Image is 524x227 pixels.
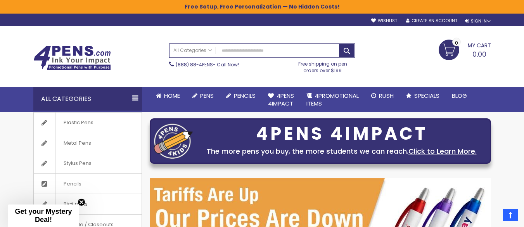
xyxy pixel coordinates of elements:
a: Pens [186,87,220,104]
span: - Call Now! [176,61,239,68]
button: Close teaser [78,198,85,206]
span: Specials [414,92,439,100]
span: All Categories [173,47,212,54]
span: Plastic Pens [55,113,101,133]
a: Bic® pens [34,194,142,214]
a: Create an Account [406,18,457,24]
div: The more pens you buy, the more students we can reach. [197,146,487,157]
a: All Categories [169,44,216,57]
a: Rush [365,87,400,104]
span: Rush [379,92,394,100]
a: Wishlist [371,18,397,24]
span: Blog [452,92,467,100]
div: Free shipping on pen orders over $199 [290,58,355,73]
span: 4Pens 4impact [268,92,294,107]
span: Bic® pens [55,194,95,214]
a: 0.00 0 [439,40,491,59]
img: 4Pens Custom Pens and Promotional Products [33,45,111,70]
a: Pencils [34,174,142,194]
a: Blog [446,87,473,104]
div: All Categories [33,87,142,111]
a: Specials [400,87,446,104]
a: 4PROMOTIONALITEMS [300,87,365,113]
div: 4PENS 4IMPACT [197,126,487,142]
span: Pencils [55,174,89,194]
span: Pens [200,92,214,100]
a: Pencils [220,87,262,104]
span: Metal Pens [55,133,99,153]
a: Metal Pens [34,133,142,153]
div: Get your Mystery Deal!Close teaser [8,204,79,227]
span: Home [164,92,180,100]
span: Pencils [234,92,256,100]
a: 4Pens4impact [262,87,300,113]
img: four_pen_logo.png [154,123,193,159]
span: 0.00 [472,49,486,59]
span: Get your Mystery Deal! [15,208,72,224]
span: 4PROMOTIONAL ITEMS [306,92,359,107]
a: (888) 88-4PENS [176,61,213,68]
a: Click to Learn More. [408,146,477,156]
div: Sign In [465,18,491,24]
span: 0 [455,39,458,47]
a: Stylus Pens [34,153,142,173]
span: Stylus Pens [55,153,99,173]
a: Home [150,87,186,104]
a: Top [503,209,518,221]
a: Plastic Pens [34,113,142,133]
